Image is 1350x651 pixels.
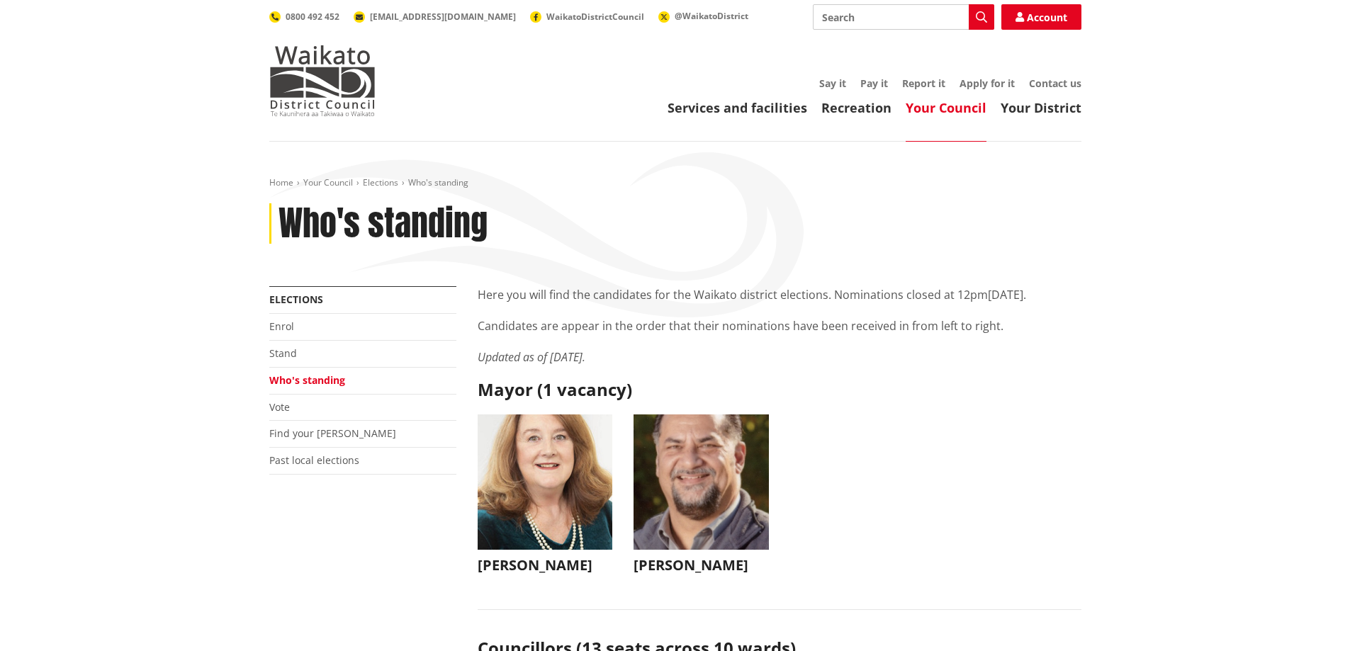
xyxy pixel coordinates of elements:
a: WaikatoDistrictCouncil [530,11,644,23]
a: Recreation [821,99,891,116]
em: Updated as of [DATE]. [478,349,585,365]
a: Elections [363,176,398,188]
a: Who's standing [269,373,345,387]
button: [PERSON_NAME] [478,414,613,581]
a: Past local elections [269,453,359,467]
h3: [PERSON_NAME] [634,557,769,574]
a: Account [1001,4,1081,30]
a: 0800 492 452 [269,11,339,23]
p: Candidates are appear in the order that their nominations have been received in from left to right. [478,317,1081,334]
img: WO-M__BECH_A__EWN4j [634,414,769,550]
a: Your Council [303,176,353,188]
a: Your Council [906,99,986,116]
span: WaikatoDistrictCouncil [546,11,644,23]
strong: Mayor (1 vacancy) [478,378,632,401]
h3: [PERSON_NAME] [478,557,613,574]
span: @WaikatoDistrict [675,10,748,22]
a: Vote [269,400,290,414]
h1: Who's standing [279,203,488,244]
a: [EMAIL_ADDRESS][DOMAIN_NAME] [354,11,516,23]
a: Pay it [860,77,888,90]
a: @WaikatoDistrict [658,10,748,22]
span: 0800 492 452 [286,11,339,23]
span: Who's standing [408,176,468,188]
a: Say it [819,77,846,90]
a: Report it [902,77,945,90]
span: [EMAIL_ADDRESS][DOMAIN_NAME] [370,11,516,23]
a: Services and facilities [668,99,807,116]
a: Find your [PERSON_NAME] [269,426,396,440]
button: [PERSON_NAME] [634,414,769,581]
img: Waikato District Council - Te Kaunihera aa Takiwaa o Waikato [269,45,376,116]
a: Contact us [1029,77,1081,90]
img: WO-M__CHURCH_J__UwGuY [478,414,613,550]
a: Home [269,176,293,188]
a: Elections [269,293,323,306]
a: Apply for it [960,77,1015,90]
a: Stand [269,346,297,360]
input: Search input [813,4,994,30]
a: Enrol [269,319,294,333]
nav: breadcrumb [269,177,1081,189]
p: Here you will find the candidates for the Waikato district elections. Nominations closed at 12pm[... [478,286,1081,303]
a: Your District [1001,99,1081,116]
